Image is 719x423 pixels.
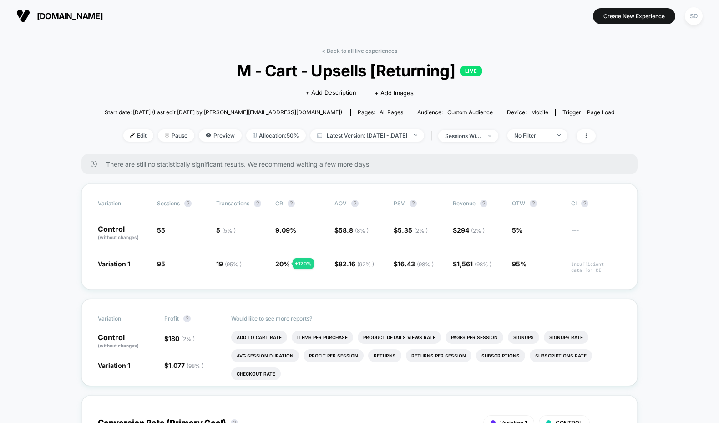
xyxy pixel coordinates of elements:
[98,315,148,322] span: Variation
[417,261,434,268] span: ( 98 % )
[14,9,106,23] button: [DOMAIN_NAME]
[231,367,281,380] li: Checkout Rate
[457,260,491,268] span: 1,561
[231,349,299,362] li: Avg Session Duration
[105,109,342,116] span: Start date: [DATE] (Last edit [DATE] by [PERSON_NAME][EMAIL_ADDRESS][DOMAIN_NAME])
[447,109,493,116] span: Custom Audience
[417,109,493,116] div: Audience:
[98,343,139,348] span: (without changes)
[414,134,417,136] img: end
[231,315,622,322] p: Would like to see more reports?
[453,260,491,268] span: $
[531,109,548,116] span: mobile
[334,226,369,234] span: $
[351,200,359,207] button: ?
[164,362,203,369] span: $
[231,331,287,344] li: Add To Cart Rate
[288,200,295,207] button: ?
[181,336,195,342] span: ( 2 % )
[157,260,165,268] span: 95
[587,109,614,116] span: Page Load
[460,66,482,76] p: LIVE
[475,261,491,268] span: ( 98 % )
[216,226,236,234] span: 5
[446,331,503,344] li: Pages Per Session
[158,129,194,142] span: Pause
[98,225,148,241] p: Control
[199,129,242,142] span: Preview
[358,331,441,344] li: Product Details Views Rate
[16,9,30,23] img: Visually logo
[275,226,296,234] span: 9.09 %
[317,133,322,138] img: calendar
[375,89,414,97] span: + Add Images
[183,315,191,322] button: ?
[304,349,364,362] li: Profit Per Session
[98,260,130,268] span: Variation 1
[37,11,103,21] span: [DOMAIN_NAME]
[380,109,403,116] span: all pages
[165,133,169,138] img: end
[98,362,130,369] span: Variation 1
[216,200,249,207] span: Transactions
[571,228,621,241] span: ---
[106,160,619,168] span: There are still no statistically significant results. We recommend waiting a few more days
[471,227,485,234] span: ( 2 % )
[394,200,405,207] span: PSV
[571,200,621,207] span: CI
[500,109,555,116] span: Device:
[168,362,203,369] span: 1,077
[322,47,397,54] a: < Back to all live experiences
[394,260,434,268] span: $
[530,200,537,207] button: ?
[414,227,428,234] span: ( 2 % )
[488,135,491,137] img: end
[339,260,374,268] span: 82.16
[514,132,551,139] div: No Filter
[406,349,471,362] li: Returns Per Session
[339,226,369,234] span: 58.8
[334,260,374,268] span: $
[358,109,403,116] div: Pages:
[457,226,485,234] span: 294
[480,200,487,207] button: ?
[164,335,195,342] span: $
[445,133,481,139] div: sessions with impression
[130,61,589,80] span: M - Cart - Upsells [Returning]
[512,260,527,268] span: 95%
[453,226,485,234] span: $
[157,226,165,234] span: 55
[530,349,592,362] li: Subscriptions Rate
[476,349,525,362] li: Subscriptions
[368,349,401,362] li: Returns
[357,261,374,268] span: ( 92 % )
[164,315,179,322] span: Profit
[98,200,148,207] span: Variation
[429,129,438,143] span: |
[682,7,705,25] button: SD
[222,227,236,234] span: ( 5 % )
[254,200,261,207] button: ?
[275,260,290,268] span: 20 %
[168,335,195,342] span: 180
[334,200,347,207] span: AOV
[685,7,703,25] div: SD
[398,260,434,268] span: 16.43
[292,331,353,344] li: Items Per Purchase
[246,129,306,142] span: Allocation: 50%
[557,134,561,136] img: end
[293,258,314,269] div: + 120 %
[544,331,588,344] li: Signups Rate
[562,109,614,116] div: Trigger:
[410,200,417,207] button: ?
[310,129,424,142] span: Latest Version: [DATE] - [DATE]
[305,88,356,97] span: + Add Description
[355,227,369,234] span: ( 8 % )
[512,226,522,234] span: 5%
[157,200,180,207] span: Sessions
[98,234,139,240] span: (without changes)
[130,133,135,138] img: edit
[98,334,155,349] p: Control
[394,226,428,234] span: $
[253,133,257,138] img: rebalance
